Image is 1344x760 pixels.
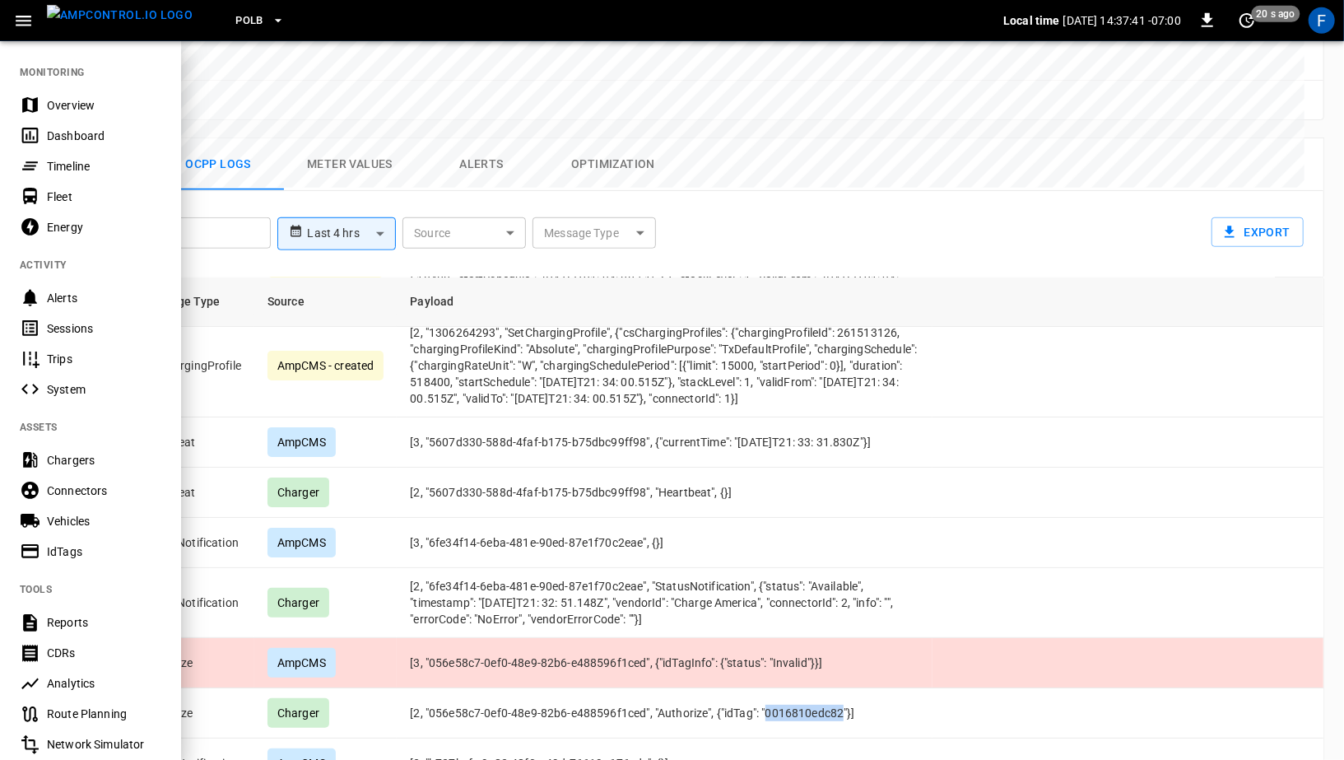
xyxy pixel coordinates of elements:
div: Connectors [47,483,161,499]
div: profile-icon [1309,7,1335,34]
div: Energy [47,219,161,235]
div: Analytics [47,675,161,692]
div: Dashboard [47,128,161,144]
div: Trips [47,351,161,367]
span: PoLB [235,12,263,30]
img: ampcontrol.io logo [47,5,193,26]
button: set refresh interval [1234,7,1260,34]
div: Overview [47,97,161,114]
div: Route Planning [47,706,161,722]
div: Timeline [47,158,161,175]
p: [DATE] 14:37:41 -07:00 [1063,12,1181,29]
div: Reports [47,614,161,631]
div: Network Simulator [47,736,161,753]
span: 20 s ago [1252,6,1300,22]
div: Sessions [47,320,161,337]
div: System [47,381,161,398]
div: Vehicles [47,513,161,529]
div: Chargers [47,452,161,469]
div: Alerts [47,290,161,306]
div: IdTags [47,543,161,560]
p: Local time [1003,12,1060,29]
div: CDRs [47,645,161,661]
div: Fleet [47,189,161,205]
